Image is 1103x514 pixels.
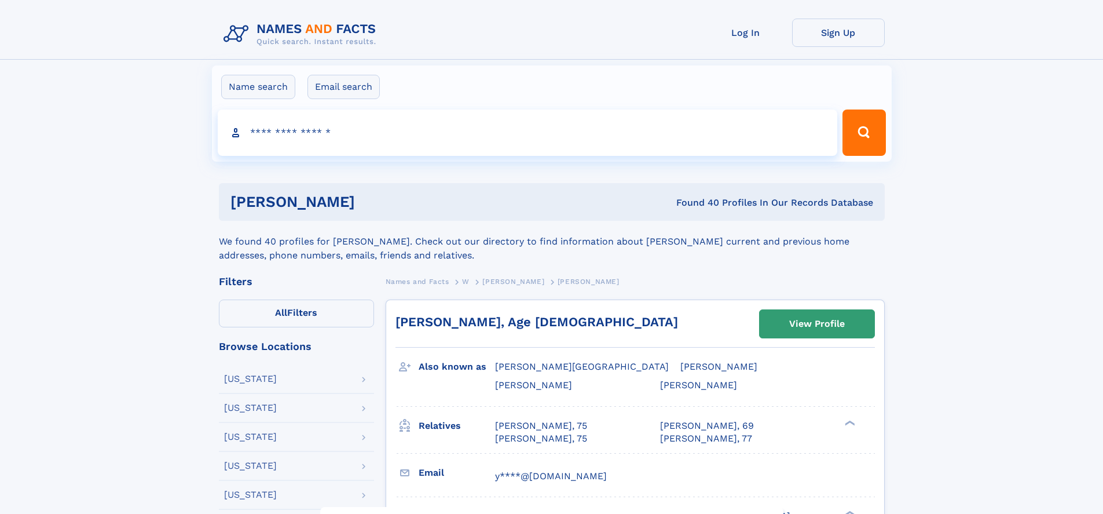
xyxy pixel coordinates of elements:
[419,357,495,377] h3: Also known as
[219,300,374,327] label: Filters
[224,403,277,413] div: [US_STATE]
[789,311,845,337] div: View Profile
[495,380,572,391] span: [PERSON_NAME]
[842,110,885,156] button: Search Button
[219,19,386,50] img: Logo Names and Facts
[219,221,885,263] div: We found 40 profiles for [PERSON_NAME]. Check out our directory to find information about [PERSON...
[660,380,737,391] span: [PERSON_NAME]
[224,374,277,384] div: [US_STATE]
[495,432,587,445] a: [PERSON_NAME], 75
[218,110,838,156] input: search input
[482,278,544,286] span: [PERSON_NAME]
[275,307,287,318] span: All
[230,195,516,209] h1: [PERSON_NAME]
[224,461,277,471] div: [US_STATE]
[792,19,885,47] a: Sign Up
[699,19,792,47] a: Log In
[495,361,669,372] span: [PERSON_NAME][GEOGRAPHIC_DATA]
[515,196,873,209] div: Found 40 Profiles In Our Records Database
[760,310,874,338] a: View Profile
[219,276,374,287] div: Filters
[680,361,757,372] span: [PERSON_NAME]
[482,274,544,289] a: [PERSON_NAME]
[419,463,495,483] h3: Email
[495,420,587,432] a: [PERSON_NAME], 75
[842,419,856,426] div: ❯
[462,274,470,289] a: W
[307,75,380,99] label: Email search
[395,315,678,329] a: [PERSON_NAME], Age [DEMOGRAPHIC_DATA]
[660,432,752,445] a: [PERSON_NAME], 77
[224,490,277,500] div: [US_STATE]
[419,416,495,436] h3: Relatives
[558,278,620,286] span: [PERSON_NAME]
[462,278,470,286] span: W
[219,341,374,352] div: Browse Locations
[224,432,277,442] div: [US_STATE]
[660,420,754,432] a: [PERSON_NAME], 69
[221,75,295,99] label: Name search
[386,274,449,289] a: Names and Facts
